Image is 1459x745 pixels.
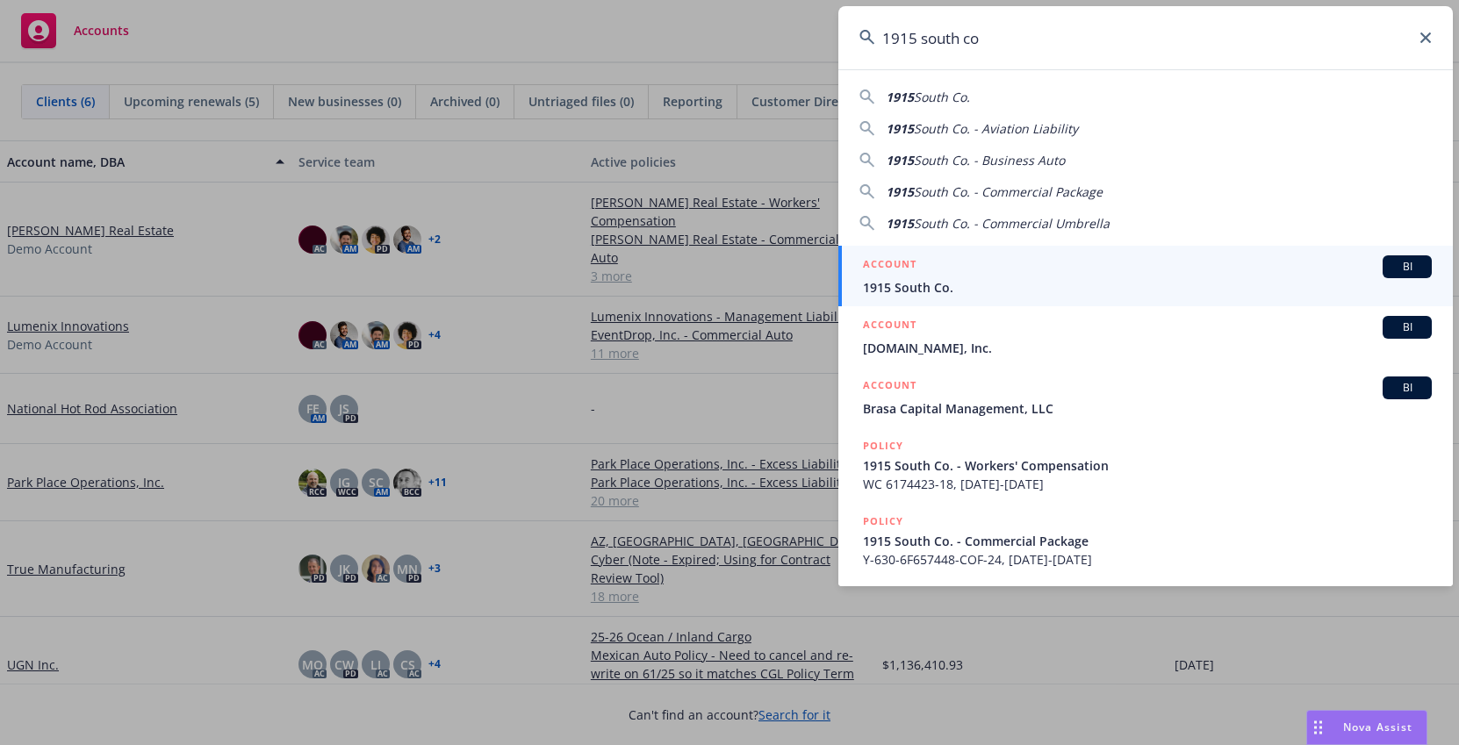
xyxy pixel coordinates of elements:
[863,512,903,530] h5: POLICY
[914,215,1110,232] span: South Co. - Commercial Umbrella
[863,475,1432,493] span: WC 6174423-18, [DATE]-[DATE]
[1343,720,1412,734] span: Nova Assist
[863,456,1432,475] span: 1915 South Co. - Workers' Compensation
[863,255,916,276] h5: ACCOUNT
[886,120,914,137] span: 1915
[863,399,1432,418] span: Brasa Capital Management, LLC
[914,120,1078,137] span: South Co. - Aviation Liability
[863,550,1432,569] span: Y-630-6F657448-COF-24, [DATE]-[DATE]
[1390,380,1425,396] span: BI
[838,306,1453,367] a: ACCOUNTBI[DOMAIN_NAME], Inc.
[863,532,1432,550] span: 1915 South Co. - Commercial Package
[1390,259,1425,275] span: BI
[838,246,1453,306] a: ACCOUNTBI1915 South Co.
[863,437,903,455] h5: POLICY
[838,503,1453,578] a: POLICY1915 South Co. - Commercial PackageY-630-6F657448-COF-24, [DATE]-[DATE]
[838,427,1453,503] a: POLICY1915 South Co. - Workers' CompensationWC 6174423-18, [DATE]-[DATE]
[863,339,1432,357] span: [DOMAIN_NAME], Inc.
[1306,710,1427,745] button: Nova Assist
[914,183,1103,200] span: South Co. - Commercial Package
[838,367,1453,427] a: ACCOUNTBIBrasa Capital Management, LLC
[886,215,914,232] span: 1915
[886,89,914,105] span: 1915
[838,6,1453,69] input: Search...
[1390,319,1425,335] span: BI
[914,152,1065,168] span: South Co. - Business Auto
[863,278,1432,297] span: 1915 South Co.
[914,89,970,105] span: South Co.
[863,376,916,398] h5: ACCOUNT
[886,152,914,168] span: 1915
[863,316,916,337] h5: ACCOUNT
[886,183,914,200] span: 1915
[1307,711,1329,744] div: Drag to move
